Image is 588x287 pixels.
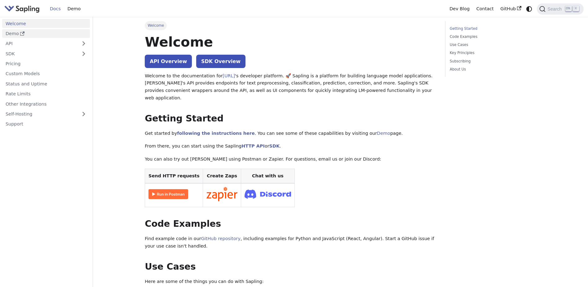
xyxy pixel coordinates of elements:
a: following the instructions here [177,131,254,136]
button: Search (Ctrl+K) [537,3,583,15]
a: Pricing [2,59,90,68]
kbd: K [573,6,579,11]
a: Getting Started [450,26,534,32]
h2: Getting Started [145,113,436,124]
th: Chat with us [241,169,294,183]
p: From there, you can start using the Sapling or . [145,143,436,150]
a: Use Cases [450,42,534,48]
p: Find example code in our , including examples for Python and JavaScript (React, Angular). Start a... [145,235,436,250]
a: Dev Blog [446,4,473,14]
h2: Code Examples [145,218,436,230]
a: Status and Uptime [2,79,90,88]
a: Demo [377,131,390,136]
p: Here are some of the things you can do with Sapling: [145,278,436,285]
p: Get started by . You can see some of these capabilities by visiting our page. [145,130,436,137]
th: Create Zaps [203,169,241,183]
a: Demo [64,4,84,14]
h2: Use Cases [145,261,436,272]
a: GitHub [497,4,524,14]
p: Welcome to the documentation for 's developer platform. 🚀 Sapling is a platform for building lang... [145,72,436,102]
a: Docs [46,4,64,14]
th: Send HTTP requests [145,169,203,183]
a: SDK [2,49,77,58]
a: Contact [473,4,497,14]
a: Subscribing [450,58,534,64]
a: Custom Models [2,69,90,78]
a: SDK [269,143,280,148]
a: About Us [450,66,534,72]
nav: Breadcrumbs [145,21,436,30]
button: Expand sidebar category 'API' [77,39,90,48]
img: Sapling.ai [4,4,40,13]
span: Welcome [145,21,167,30]
span: Search [546,7,565,11]
a: Rate Limits [2,89,90,98]
a: API [2,39,77,48]
img: Connect in Zapier [206,187,237,201]
a: Key Principles [450,50,534,56]
img: Run in Postman [148,189,188,199]
p: You can also try out [PERSON_NAME] using Postman or Zapier. For questions, email us or join our D... [145,156,436,163]
a: Welcome [2,19,90,28]
button: Switch between dark and light mode (currently system mode) [525,4,534,13]
a: Sapling.ai [4,4,42,13]
h1: Welcome [145,34,436,50]
a: Other Integrations [2,99,90,108]
a: HTTP API [241,143,265,148]
a: API Overview [145,55,192,68]
a: Self-Hosting [2,110,90,119]
a: Support [2,120,90,129]
a: GitHub repository [201,236,241,241]
a: [URL] [223,73,235,78]
img: Join Discord [245,188,291,200]
a: Demo [2,29,90,38]
a: SDK Overview [196,55,245,68]
a: Code Examples [450,34,534,40]
button: Expand sidebar category 'SDK' [77,49,90,58]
